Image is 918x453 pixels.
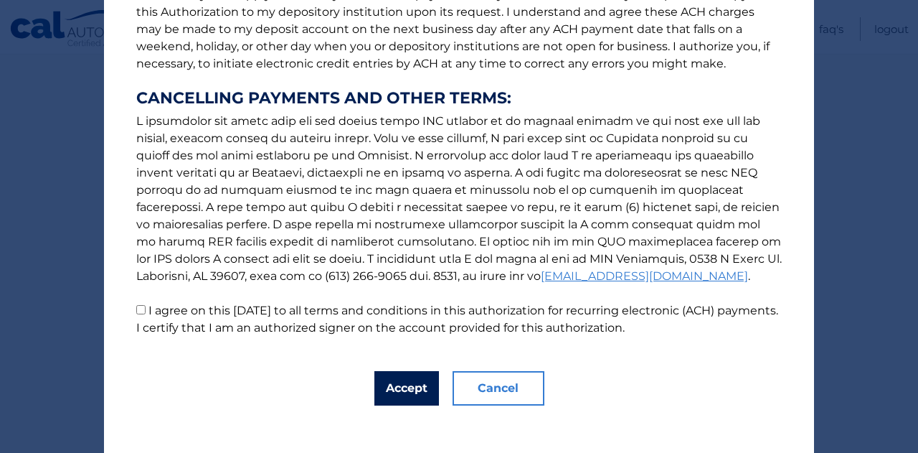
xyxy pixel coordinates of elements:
[136,304,778,335] label: I agree on this [DATE] to all terms and conditions in this authorization for recurring electronic...
[541,269,748,283] a: [EMAIL_ADDRESS][DOMAIN_NAME]
[136,90,782,107] strong: CANCELLING PAYMENTS AND OTHER TERMS:
[374,371,439,406] button: Accept
[453,371,544,406] button: Cancel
